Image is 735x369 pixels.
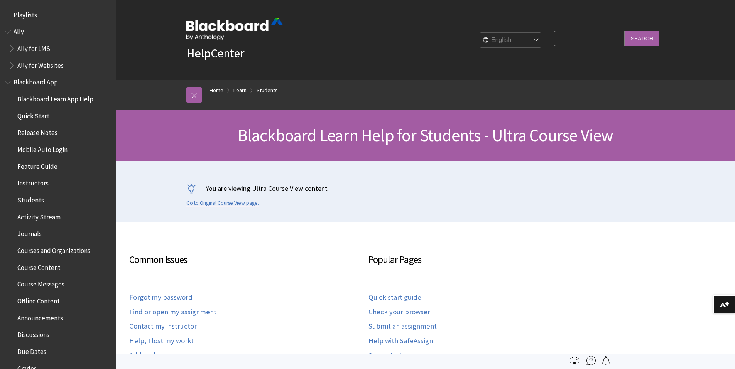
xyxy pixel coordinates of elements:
span: Journals [17,227,42,238]
a: Check your browser [368,308,430,317]
a: Go to Original Course View page. [186,200,259,207]
span: Blackboard App [14,76,58,86]
span: Blackboard Learn App Help [17,93,93,103]
nav: Book outline for Anthology Ally Help [5,25,111,72]
span: Ally for Websites [17,59,64,69]
span: Quick Start [17,110,49,120]
span: Activity Stream [17,211,61,221]
span: Courses and Organizations [17,244,90,254]
a: Submit an assignment [368,322,437,331]
h3: Popular Pages [368,253,608,275]
strong: Help [186,45,211,61]
span: Mobile Auto Login [17,143,68,153]
img: Follow this page [602,356,611,365]
span: Feature Guide [17,160,57,170]
a: Quick start guide [368,293,421,302]
a: Find or open my assignment [129,308,216,317]
a: Students [257,86,278,95]
a: Help, I lost my work! [129,337,194,345]
input: Search [625,31,659,46]
select: Site Language Selector [480,33,542,48]
span: Course Messages [17,278,64,288]
span: Offline Content [17,295,60,305]
span: Instructors [17,177,49,187]
span: Playlists [14,8,37,19]
span: Release Notes [17,126,57,137]
a: Learn [233,86,247,95]
a: HelpCenter [186,45,244,61]
a: Home [210,86,223,95]
img: Blackboard by Anthology [186,18,283,40]
a: Contact my instructor [129,322,197,331]
span: Discussions [17,328,49,339]
a: Take a test [368,351,402,360]
img: Print [570,356,579,365]
span: Announcements [17,312,63,322]
p: You are viewing Ultra Course View content [186,184,665,193]
span: Blackboard Learn Help for Students - Ultra Course View [238,125,613,146]
h3: Common Issues [129,253,361,275]
span: Students [17,194,44,204]
img: More help [586,356,596,365]
nav: Book outline for Playlists [5,8,111,22]
span: Ally [14,25,24,36]
span: Ally for LMS [17,42,50,52]
a: Add or drop a course [129,351,194,360]
a: Forgot my password [129,293,193,302]
span: Due Dates [17,345,46,356]
a: Help with SafeAssign [368,337,433,345]
span: Course Content [17,261,61,271]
